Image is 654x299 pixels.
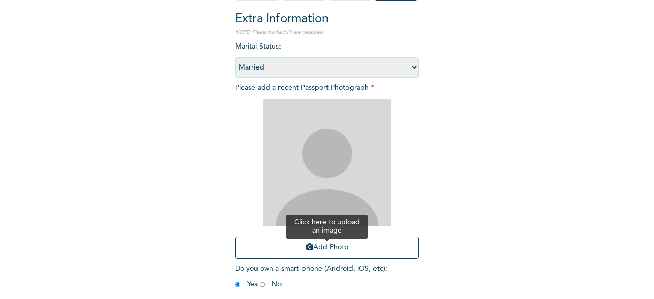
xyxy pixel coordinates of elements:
img: Crop [263,99,391,226]
h2: Extra Information [235,10,419,29]
p: NOTE: Fields marked (*) are required [235,29,419,36]
span: Do you own a smart-phone (Android, iOS, etc) : Yes No [235,265,387,288]
button: Add Photo [235,237,419,259]
span: Please add a recent Passport Photograph [235,84,419,264]
span: Marital Status : [235,43,419,71]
